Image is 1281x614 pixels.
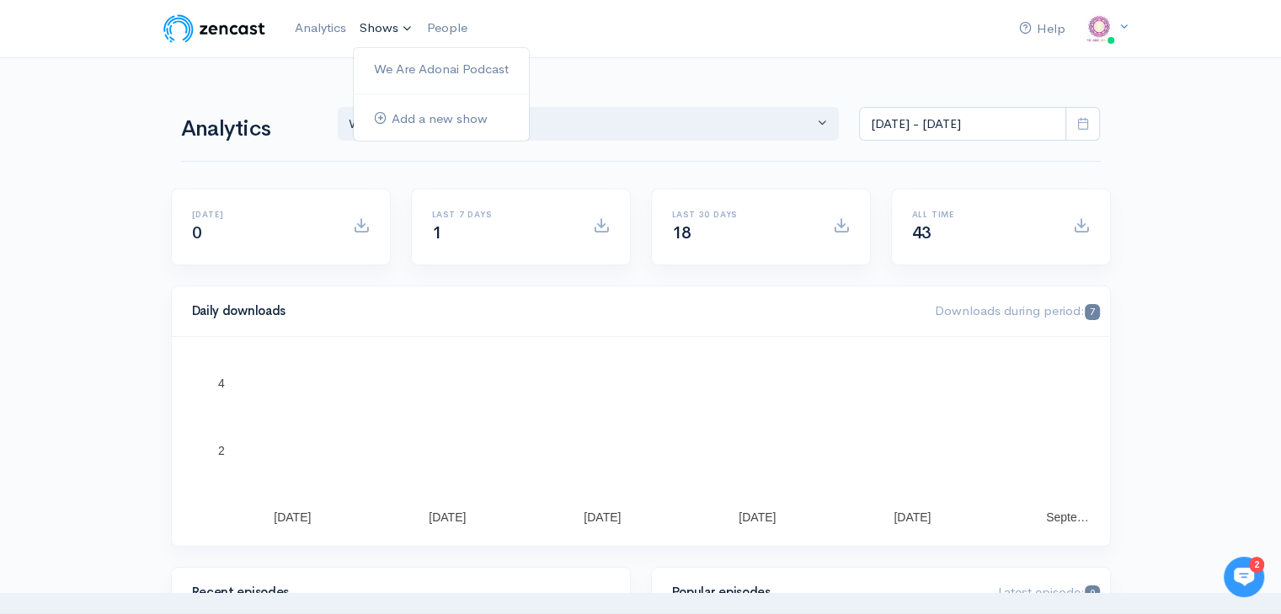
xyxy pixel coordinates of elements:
[353,10,420,47] a: Shows
[894,510,931,524] text: [DATE]
[23,289,314,309] p: Find an answer quickly
[274,510,311,524] text: [DATE]
[672,585,979,600] h4: Popular episodes
[1085,585,1099,601] span: 0
[420,10,474,46] a: People
[912,210,1053,219] h6: All time
[1045,510,1088,524] text: Septe…
[432,210,573,219] h6: Last 7 days
[354,55,529,84] a: We Are Adonai Podcast
[672,210,813,219] h6: Last 30 days
[288,10,353,46] a: Analytics
[218,376,225,390] text: 4
[192,210,333,219] h6: [DATE]
[349,115,814,134] div: We Are Adonai Podcast
[1082,12,1116,45] img: ...
[432,222,442,243] span: 1
[192,357,1090,526] svg: A chart.
[354,104,529,134] a: Add a new show
[912,222,931,243] span: 43
[218,444,225,457] text: 2
[181,117,318,141] h1: Analytics
[1085,304,1099,320] span: 7
[1224,557,1264,597] iframe: gist-messenger-bubble-iframe
[672,222,691,243] span: 18
[192,585,600,600] h4: Recent episodes
[109,233,202,247] span: New conversation
[429,510,466,524] text: [DATE]
[338,107,840,141] button: We Are Adonai Podcast
[998,584,1099,600] span: Latest episode:
[1012,11,1072,47] a: Help
[584,510,621,524] text: [DATE]
[859,107,1066,141] input: analytics date range selector
[26,223,311,257] button: New conversation
[49,317,301,350] input: Search articles
[25,82,312,109] h1: Hi Elysse 👋
[192,304,915,318] h4: Daily downloads
[353,47,530,141] ul: Shows
[739,510,776,524] text: [DATE]
[25,112,312,193] h2: Just let us know if you need anything and we'll be happy to help! 🙂
[192,222,202,243] span: 0
[935,302,1099,318] span: Downloads during period:
[161,12,268,45] img: ZenCast Logo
